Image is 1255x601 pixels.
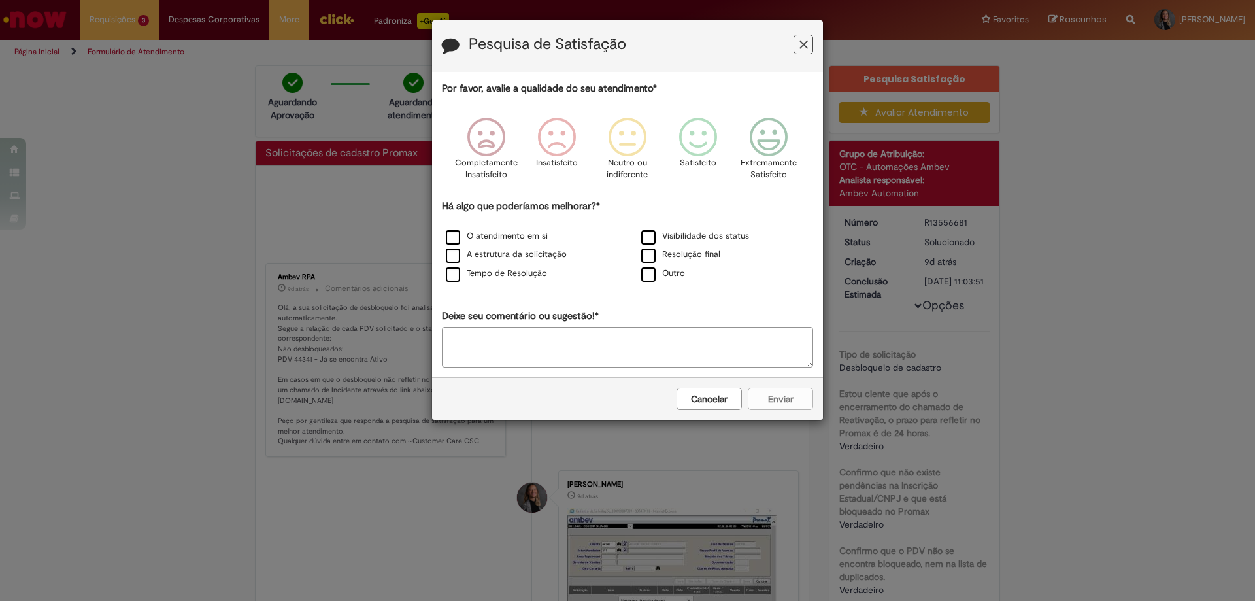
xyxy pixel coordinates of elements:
[680,157,716,169] p: Satisfeito
[442,309,599,323] label: Deixe seu comentário ou sugestão!*
[455,157,518,181] p: Completamente Insatisfeito
[604,157,651,181] p: Neutro ou indiferente
[677,388,742,410] button: Cancelar
[524,108,590,197] div: Insatisfeito
[446,249,567,261] label: A estrutura da solicitação
[446,230,548,243] label: O atendimento em si
[469,36,626,53] label: Pesquisa de Satisfação
[665,108,731,197] div: Satisfeito
[641,267,685,280] label: Outro
[442,199,813,284] div: Há algo que poderíamos melhorar?*
[641,230,749,243] label: Visibilidade dos status
[442,82,657,95] label: Por favor, avalie a qualidade do seu atendimento*
[446,267,547,280] label: Tempo de Resolução
[641,249,720,261] label: Resolução final
[594,108,661,197] div: Neutro ou indiferente
[735,108,802,197] div: Extremamente Satisfeito
[536,157,578,169] p: Insatisfeito
[741,157,797,181] p: Extremamente Satisfeito
[452,108,519,197] div: Completamente Insatisfeito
